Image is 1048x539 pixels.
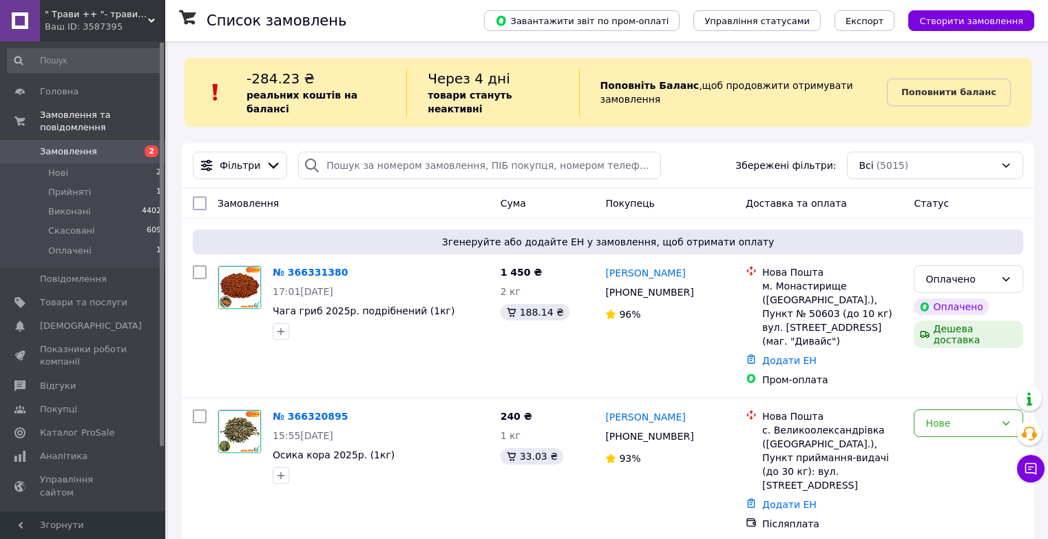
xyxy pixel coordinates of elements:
[746,198,847,209] span: Доставка та оплата
[762,355,817,366] a: Додати ЕН
[762,373,903,387] div: Пром-оплата
[605,410,685,424] a: [PERSON_NAME]
[501,304,569,321] div: 188.14 ₴
[40,109,165,134] span: Замовлення та повідомлення
[605,198,654,209] span: Покупець
[48,205,91,218] span: Виконані
[762,409,903,423] div: Нова Пошта
[218,410,261,453] img: Фото товару
[48,167,68,179] span: Нові
[925,272,995,287] div: Оплачено
[45,8,148,21] span: " Трави ++ "- трави,корiння,плоди,насiння,сухоцвiти
[40,296,127,309] span: Товари та послуги
[40,474,127,498] span: Управління сайтом
[1017,455,1045,482] button: Чат з покупцем
[273,286,333,297] span: 17:01[DATE]
[298,152,661,179] input: Пошук за номером замовлення, ПІБ покупця, номером телефону, Email, номером накладної
[48,186,91,199] span: Прийняті
[428,90,512,114] b: товари стануть неактивні
[247,90,357,114] b: реальних коштів на балансі
[247,70,315,87] span: -284.23 ₴
[7,48,163,73] input: Пошук
[501,198,526,209] span: Cума
[48,245,92,257] span: Оплачені
[762,517,903,531] div: Післяплата
[273,267,348,278] a: № 366331380
[619,309,640,320] span: 96%
[877,160,909,171] span: (5015)
[156,186,161,199] span: 1
[147,225,161,237] span: 609
[218,198,279,209] span: Замовлення
[693,10,821,31] button: Управління статусами
[914,321,1023,348] div: Дешева доставка
[501,430,521,441] span: 1 кг
[887,79,1011,106] a: Поповнити баланс
[142,205,161,218] span: 4402
[198,235,1018,249] span: Згенеруйте або додайте ЕН у замовлення, щоб отримати оплату
[602,427,696,446] div: [PHONE_NUMBER]
[48,225,95,237] span: Скасовані
[205,82,226,103] img: :exclamation:
[273,305,454,316] a: Чага гриб 2025р. подрібнений (1кг)
[273,430,333,441] span: 15:55[DATE]
[207,12,346,29] h1: Список замовлень
[218,265,262,309] a: Фото товару
[914,298,988,315] div: Оплачено
[428,70,510,87] span: Через 4 дні
[495,14,669,27] span: Завантажити звіт по пром-оплаті
[273,411,348,422] a: № 366320895
[40,320,142,332] span: [DEMOGRAPHIC_DATA]
[925,416,995,431] div: Нове
[40,145,97,158] span: Замовлення
[605,266,685,280] a: [PERSON_NAME]
[735,159,836,172] span: Збережені фільтри:
[914,198,949,209] span: Статус
[40,273,107,285] span: Повідомлення
[894,14,1034,26] a: Створити замовлення
[846,16,884,26] span: Експорт
[40,343,127,368] span: Показники роботи компанії
[273,449,395,460] a: Осика кора 2025р. (1кг)
[40,510,127,535] span: Гаманець компанії
[40,403,77,416] span: Покупці
[908,10,1034,31] button: Створити замовлення
[501,267,543,278] span: 1 450 ₴
[501,411,532,422] span: 240 ₴
[704,16,810,26] span: Управління статусами
[602,283,696,302] div: [PHONE_NUMBER]
[220,159,260,172] span: Фільтри
[919,16,1023,26] span: Створити замовлення
[762,499,817,510] a: Додати ЕН
[156,245,161,257] span: 1
[600,80,700,91] b: Поповніть Баланс
[501,448,563,465] div: 33.03 ₴
[762,279,903,348] div: м. Монастирище ([GEOGRAPHIC_DATA].), Пункт № 50603 (до 10 кг) вул. [STREET_ADDRESS] (маг. "Дивайс")
[762,265,903,279] div: Нова Пошта
[579,69,887,116] div: , щоб продовжити отримувати замовлення
[901,87,996,97] b: Поповнити баланс
[218,409,262,454] a: Фото товару
[45,21,165,33] div: Ваш ID: 3587395
[156,167,161,179] span: 2
[218,266,261,309] img: Фото товару
[835,10,895,31] button: Експорт
[40,85,78,98] span: Головна
[40,450,87,462] span: Аналітика
[484,10,680,31] button: Завантажити звіт по пром-оплаті
[145,145,158,157] span: 2
[40,380,76,392] span: Відгуки
[762,423,903,492] div: с. Великоолександрівка ([GEOGRAPHIC_DATA].), Пункт приймання-видачі (до 30 кг): вул. [STREET_ADDR...
[859,159,873,172] span: Всі
[40,427,114,439] span: Каталог ProSale
[619,453,640,464] span: 93%
[501,286,521,297] span: 2 кг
